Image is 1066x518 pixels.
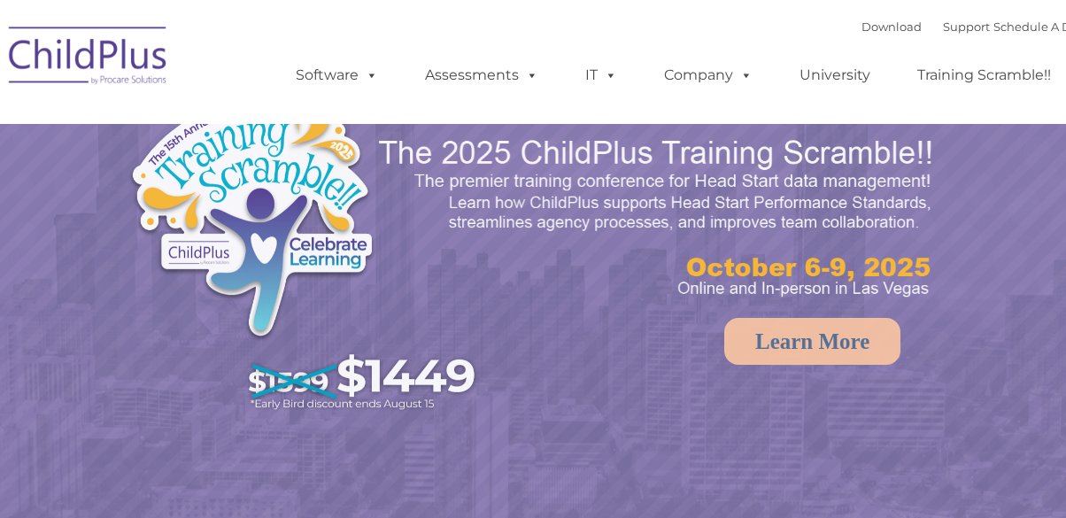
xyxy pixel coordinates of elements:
a: University [782,58,888,93]
a: Learn More [724,318,900,365]
a: Company [646,58,770,93]
a: IT [568,58,635,93]
a: Support [943,19,990,34]
a: Software [278,58,396,93]
a: Assessments [407,58,556,93]
a: Download [861,19,922,34]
